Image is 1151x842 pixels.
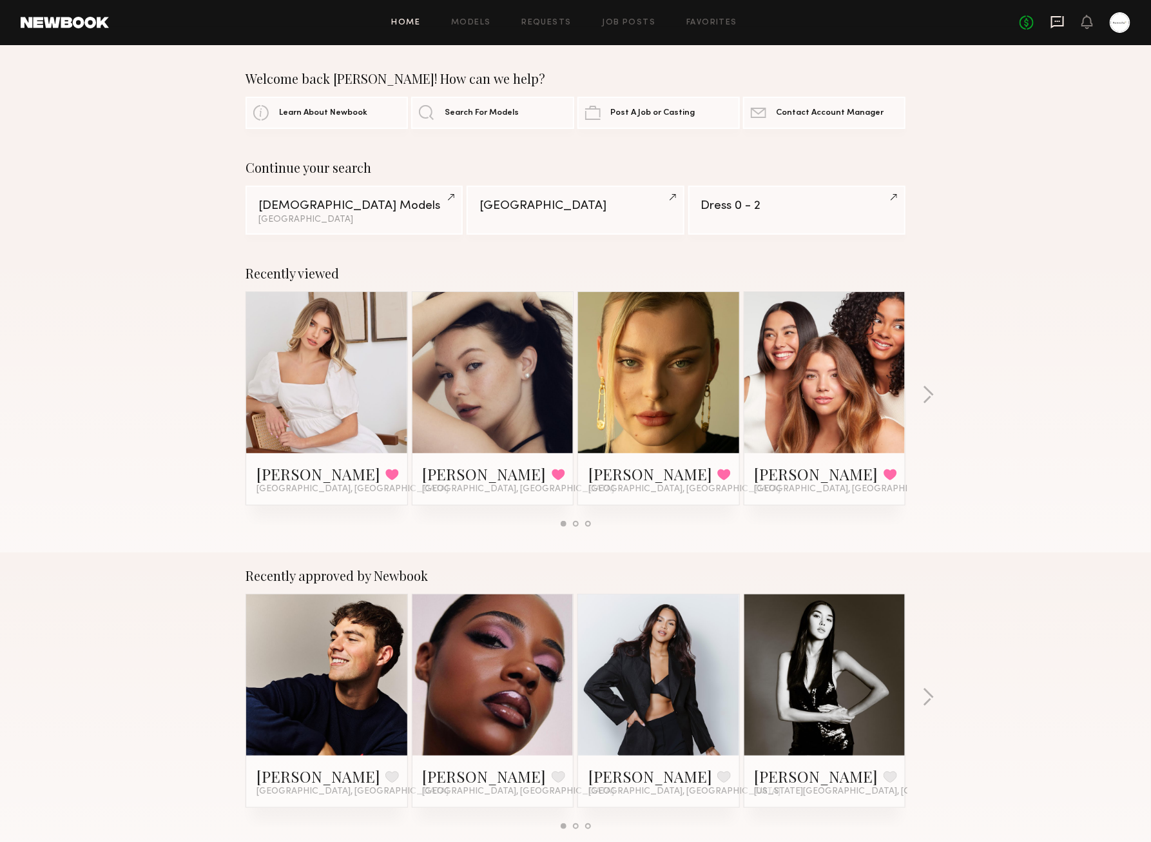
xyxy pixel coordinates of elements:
[755,464,878,484] a: [PERSON_NAME]
[603,19,656,27] a: Job Posts
[246,186,463,235] a: [DEMOGRAPHIC_DATA] Models[GEOGRAPHIC_DATA]
[256,484,449,494] span: [GEOGRAPHIC_DATA], [GEOGRAPHIC_DATA]
[588,766,712,787] a: [PERSON_NAME]
[256,766,380,787] a: [PERSON_NAME]
[479,200,671,212] div: [GEOGRAPHIC_DATA]
[755,787,996,797] span: [US_STATE][GEOGRAPHIC_DATA], [GEOGRAPHIC_DATA]
[588,484,780,494] span: [GEOGRAPHIC_DATA], [GEOGRAPHIC_DATA]
[392,19,421,27] a: Home
[258,215,450,224] div: [GEOGRAPHIC_DATA]
[755,484,947,494] span: [GEOGRAPHIC_DATA], [GEOGRAPHIC_DATA]
[279,109,367,117] span: Learn About Newbook
[423,787,615,797] span: [GEOGRAPHIC_DATA], [GEOGRAPHIC_DATA]
[577,97,740,129] a: Post A Job or Casting
[688,186,905,235] a: Dress 0 - 2
[246,160,905,175] div: Continue your search
[755,766,878,787] a: [PERSON_NAME]
[467,186,684,235] a: [GEOGRAPHIC_DATA]
[777,109,884,117] span: Contact Account Manager
[588,787,780,797] span: [GEOGRAPHIC_DATA], [GEOGRAPHIC_DATA]
[423,766,546,787] a: [PERSON_NAME]
[246,568,905,583] div: Recently approved by Newbook
[423,464,546,484] a: [PERSON_NAME]
[256,787,449,797] span: [GEOGRAPHIC_DATA], [GEOGRAPHIC_DATA]
[258,200,450,212] div: [DEMOGRAPHIC_DATA] Models
[701,200,893,212] div: Dress 0 - 2
[246,266,905,281] div: Recently viewed
[445,109,519,117] span: Search For Models
[686,19,737,27] a: Favorites
[246,71,905,86] div: Welcome back [PERSON_NAME]! How can we help?
[411,97,574,129] a: Search For Models
[522,19,572,27] a: Requests
[611,109,695,117] span: Post A Job or Casting
[451,19,490,27] a: Models
[246,97,408,129] a: Learn About Newbook
[588,464,712,484] a: [PERSON_NAME]
[743,97,905,129] a: Contact Account Manager
[423,484,615,494] span: [GEOGRAPHIC_DATA], [GEOGRAPHIC_DATA]
[256,464,380,484] a: [PERSON_NAME]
